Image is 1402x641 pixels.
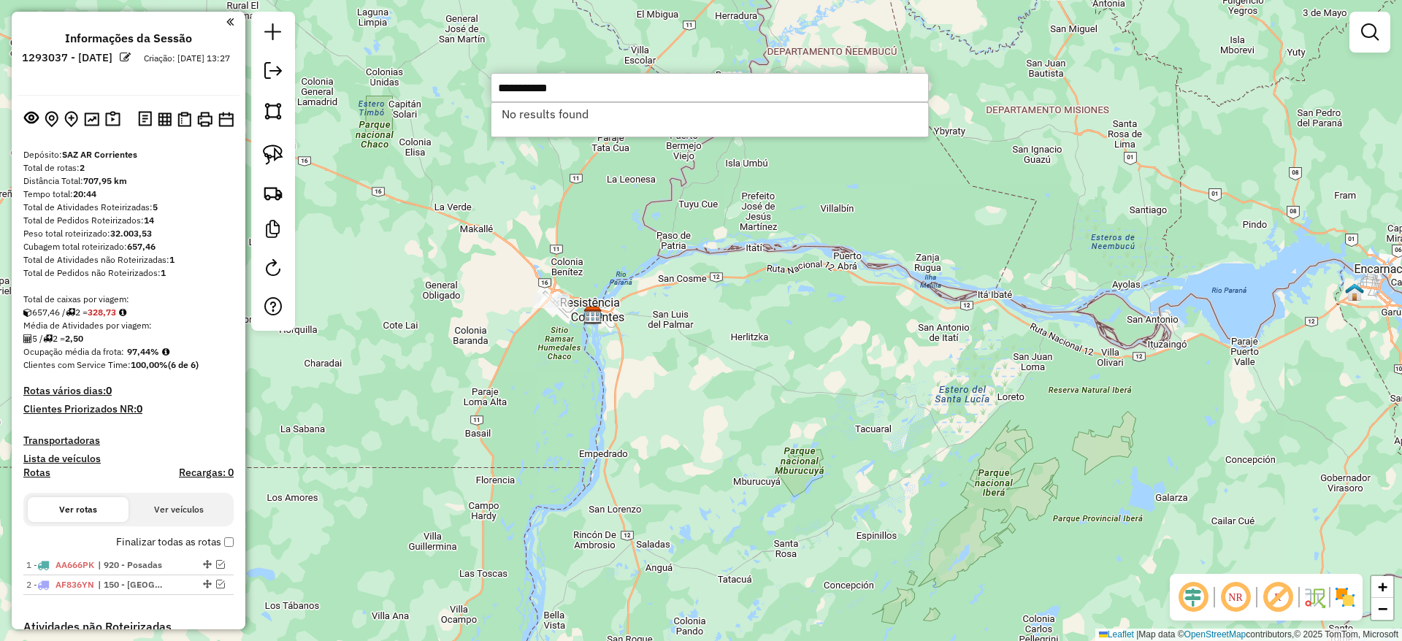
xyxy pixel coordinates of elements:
[1333,586,1357,609] img: Exibir/Ocultar setores
[23,385,234,397] h4: Rotas vários dias:
[226,13,234,30] a: Clique aqui para minimizar o painel
[1345,283,1364,302] img: Posadas
[66,308,75,317] i: Total de rotas
[1136,629,1138,640] span: |
[144,215,154,226] strong: 14
[23,214,234,227] div: Total de Pedidos Roteirizados:
[224,537,234,547] input: Finalizar todas as rotas
[62,149,137,160] strong: SAZ AR Corrientes
[23,161,234,174] div: Total de rotas:
[102,108,123,131] button: Painel de Sugestão
[23,467,50,479] a: Rotas
[43,334,53,343] i: Total de rotas
[258,215,288,247] a: Criar modelo
[55,559,94,570] span: AA666PK
[106,384,112,397] strong: 0
[1099,629,1134,640] a: Leaflet
[28,497,129,522] button: Ver rotas
[23,319,234,332] div: Média de Atividades por viagem:
[1303,586,1326,609] img: Fluxo de ruas
[88,307,116,318] strong: 328,73
[129,497,229,522] button: Ver veículos
[23,148,234,161] div: Depósito:
[23,266,234,280] div: Total de Pedidos não Roteirizados:
[135,108,155,131] button: Logs desbloquear sessão
[194,109,215,130] button: Imprimir Rotas
[23,453,234,465] h4: Lista de veículos
[42,108,61,131] button: Centralizar mapa no depósito ou ponto de apoio
[65,333,83,344] strong: 2,50
[1218,580,1253,615] span: Ocultar NR
[583,306,602,325] img: SAZ AR Corrientes
[23,174,234,188] div: Distância Total:
[120,52,131,63] em: Alterar nome da sessão
[161,267,166,278] strong: 1
[1371,576,1393,598] a: Zoom in
[168,359,199,370] strong: (6 de 6)
[98,578,165,591] span: 150 - LAGUNA SOTO, 161 - LA CRUZ, 900 - SMK Resistencia
[138,52,236,65] div: Criação: [DATE] 13:27
[263,145,283,165] img: Selecionar atividades - laço
[23,403,234,415] h4: Clientes Priorizados NR:
[65,31,192,45] h4: Informações da Sessão
[162,348,169,356] em: Média calculada utilizando a maior ocupação (%Peso ou %Cubagem) de cada rota da sessão. Rotas cro...
[1378,599,1387,618] span: −
[23,227,234,240] div: Peso total roteirizado:
[127,241,156,252] strong: 657,46
[127,346,159,357] strong: 97,44%
[1176,580,1211,615] span: Ocultar deslocamento
[179,467,234,479] h4: Recargas: 0
[1378,577,1387,596] span: +
[23,359,131,370] span: Clientes com Service Time:
[110,228,152,239] strong: 32.003,53
[80,162,85,173] strong: 2
[203,580,212,588] em: Alterar sequência das rotas
[55,579,94,590] span: AF836YN
[203,560,212,569] em: Alterar sequência das rotas
[533,293,570,308] div: Atividade não roteirizada - ZORZON RICARDO ALBERTO
[1355,18,1384,47] a: Exibir filtros
[1184,629,1246,640] a: OpenStreetMap
[169,254,175,265] strong: 1
[263,101,283,121] img: Selecionar atividades - polígono
[131,359,168,370] strong: 100,00%
[23,240,234,253] div: Cubagem total roteirizado:
[22,51,112,64] h6: 1293037 - [DATE]
[216,560,225,569] em: Visualizar rota
[23,201,234,214] div: Total de Atividades Roteirizadas:
[23,293,234,306] div: Total de caixas por viagem:
[23,253,234,266] div: Total de Atividades não Roteirizadas:
[23,334,32,343] i: Total de Atividades
[23,332,234,345] div: 5 / 2 =
[26,579,94,590] span: 2 -
[216,580,225,588] em: Visualizar rota
[61,108,81,131] button: Adicionar Atividades
[23,306,234,319] div: 657,46 / 2 =
[1371,598,1393,620] a: Zoom out
[73,188,96,199] strong: 20:44
[23,434,234,447] h4: Transportadoras
[137,402,142,415] strong: 0
[215,109,237,130] button: Disponibilidade de veículos
[175,109,194,130] button: Visualizar Romaneio
[155,109,175,128] button: Visualizar relatório de Roteirização
[23,346,124,357] span: Ocupação média da frota:
[1260,580,1295,615] span: Exibir rótulo
[81,109,102,128] button: Otimizar todas as rotas
[21,107,42,131] button: Exibir sessão original
[153,201,158,212] strong: 5
[98,559,165,572] span: 920 - Posadas
[1095,629,1402,641] div: Map data © contributors,© 2025 TomTom, Microsoft
[491,103,928,125] li: No results found
[23,308,32,317] i: Cubagem total roteirizado
[23,188,234,201] div: Tempo total:
[26,559,94,570] span: 1 -
[491,103,928,125] ul: Option List
[23,620,234,634] h4: Atividades não Roteirizadas
[116,534,234,550] label: Finalizar todas as rotas
[258,56,288,89] a: Exportar sessão
[263,183,283,203] img: Criar rota
[258,18,288,50] a: Nova sessão e pesquisa
[257,177,289,209] a: Criar rota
